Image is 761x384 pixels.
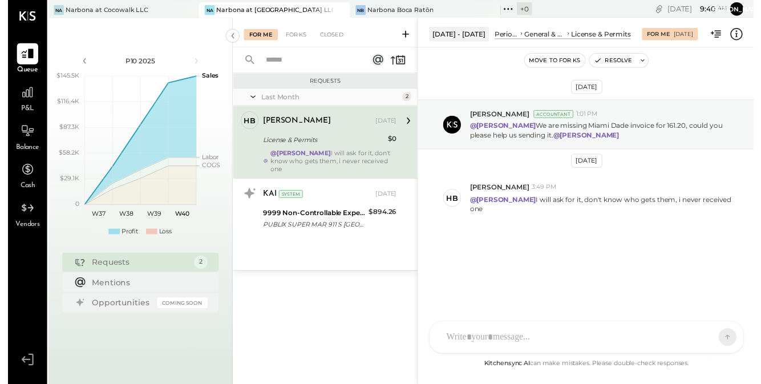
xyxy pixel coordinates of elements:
div: [DATE] - [DATE] [430,27,491,42]
div: Na [47,5,57,15]
a: Balance [1,123,39,156]
button: [PERSON_NAME] [737,2,751,16]
div: [DATE] [375,119,396,128]
a: Cash [1,162,39,195]
div: Period P&L [496,30,521,39]
div: Narbona Boca Ratōn [367,6,434,15]
div: Closed [313,30,348,41]
span: [PERSON_NAME] [471,111,532,121]
span: Cash [13,185,27,195]
div: General & Administrative Expenses [527,30,569,39]
span: 1:01 PM [580,112,602,121]
div: PUBLIX SUPER MAR 911 S [GEOGRAPHIC_DATA] 09/16 [260,223,365,235]
a: P&L [1,83,39,116]
span: Queue [10,67,31,77]
text: 0 [68,204,72,212]
text: Sales [198,73,215,81]
div: Narbona at [GEOGRAPHIC_DATA] LLC [213,6,332,15]
text: $116.4K [50,99,72,107]
div: For KS [278,30,310,41]
div: Narbona at Cocowalk LLC [59,6,143,15]
div: $0 [387,136,396,147]
div: [DATE] [375,193,396,203]
span: Balance [8,145,32,156]
span: P&L [14,106,27,116]
text: W38 [114,214,128,222]
text: W37 [86,214,99,222]
div: Na [201,5,211,15]
div: License & Permits [260,137,384,148]
div: P10 2025 [87,57,184,67]
div: copy link [659,3,670,15]
span: [PERSON_NAME] [471,186,532,196]
div: System [276,194,301,202]
strong: @[PERSON_NAME] [556,134,624,142]
text: $87.3K [52,126,72,134]
text: W39 [142,214,156,222]
strong: @[PERSON_NAME] [471,199,539,208]
div: $894.26 [368,211,396,222]
strong: @[PERSON_NAME] [268,152,329,160]
text: $29.1K [53,178,72,186]
div: HB [447,197,459,208]
div: Opportunities [86,303,147,314]
div: I will ask for it, don't know who gets them, i never received one [268,152,396,176]
div: [DATE] [673,3,734,14]
div: 2 [402,94,411,103]
div: [PERSON_NAME] [260,118,329,129]
button: Move to for ks [527,55,589,68]
span: 9 : 40 [700,3,723,14]
span: Vendors [8,224,33,235]
div: Requests [235,79,412,87]
a: Vendors [1,201,39,235]
div: [DATE] [574,157,606,171]
div: + 0 [519,2,535,15]
div: HB [241,118,253,128]
div: Coming Soon [152,304,204,314]
span: 3:49 PM [535,187,560,196]
div: License & Permits [574,30,635,39]
div: KAI [260,192,274,204]
div: Mentions [86,282,198,294]
p: I will ask for it, don't know who gets them, i never received one [471,199,739,218]
text: $58.2K [52,152,72,160]
strong: @[PERSON_NAME] [471,124,539,132]
text: Labor [198,156,215,164]
div: [DATE] [574,82,606,96]
div: [DATE] [679,31,699,39]
div: NB [355,5,365,15]
div: Last Month [258,94,399,104]
div: 9999 Non-Controllable Expenses:Other Income and Expenses:To Be Classified P&L [260,212,365,223]
text: $145.5K [50,73,72,81]
text: W40 [171,214,185,222]
button: Resolve [593,55,641,68]
p: We are missing Miami Dade invoice for 161.20, could you please help us sending it. [471,123,739,143]
div: Loss [154,232,167,241]
a: Queue [1,44,39,77]
div: 2 [190,261,204,274]
div: Profit [116,232,133,241]
div: Requests [86,262,184,273]
div: For Me [241,30,276,41]
div: Accountant [536,112,577,120]
div: For Me [652,31,675,39]
text: COGS [198,165,217,173]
